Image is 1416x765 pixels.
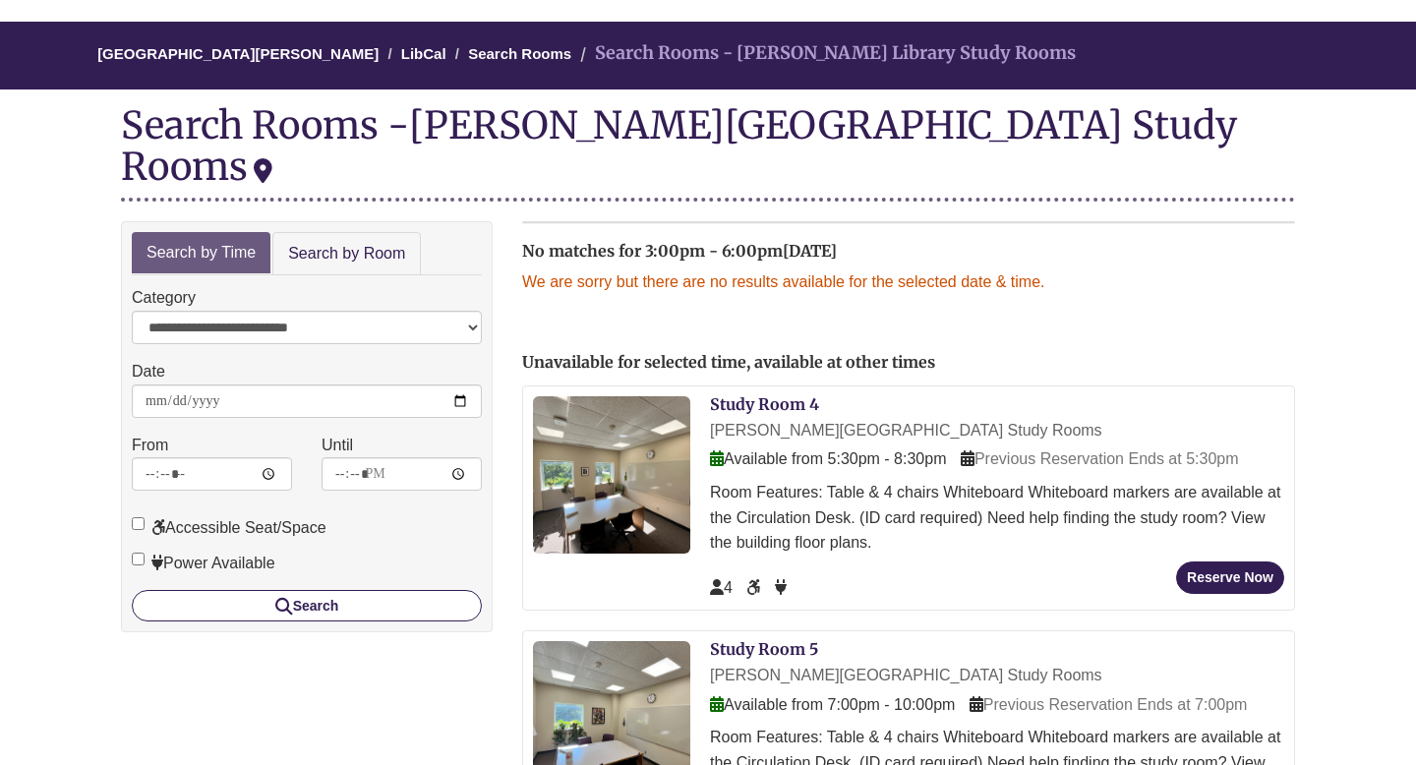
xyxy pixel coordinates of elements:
[710,450,946,467] span: Available from 5:30pm - 8:30pm
[522,269,1295,295] p: We are sorry but there are no results available for the selected date & time.
[132,553,145,565] input: Power Available
[132,285,196,311] label: Category
[1176,561,1284,594] button: Reserve Now
[132,515,326,541] label: Accessible Seat/Space
[746,579,764,596] span: Accessible Seat/Space
[132,551,275,576] label: Power Available
[710,663,1284,688] div: [PERSON_NAME][GEOGRAPHIC_DATA] Study Rooms
[121,104,1295,201] div: Search Rooms -
[522,354,1295,372] h2: Unavailable for selected time, available at other times
[121,101,1237,190] div: [PERSON_NAME][GEOGRAPHIC_DATA] Study Rooms
[710,639,818,659] a: Study Room 5
[970,696,1248,713] span: Previous Reservation Ends at 7:00pm
[272,232,421,276] a: Search by Room
[710,394,819,414] a: Study Room 4
[533,396,690,554] img: Study Room 4
[710,418,1284,443] div: [PERSON_NAME][GEOGRAPHIC_DATA] Study Rooms
[132,590,482,621] button: Search
[322,433,353,458] label: Until
[522,243,1295,261] h2: No matches for 3:00pm - 6:00pm[DATE]
[710,696,955,713] span: Available from 7:00pm - 10:00pm
[775,579,787,596] span: Power Available
[121,22,1295,89] nav: Breadcrumb
[961,450,1239,467] span: Previous Reservation Ends at 5:30pm
[132,232,270,274] a: Search by Time
[710,480,1284,556] div: Room Features: Table & 4 chairs Whiteboard Whiteboard markers are available at the Circulation De...
[401,45,446,62] a: LibCal
[97,45,379,62] a: [GEOGRAPHIC_DATA][PERSON_NAME]
[710,579,733,596] span: The capacity of this space
[468,45,571,62] a: Search Rooms
[132,359,165,384] label: Date
[132,433,168,458] label: From
[575,39,1076,68] li: Search Rooms - [PERSON_NAME] Library Study Rooms
[132,517,145,530] input: Accessible Seat/Space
